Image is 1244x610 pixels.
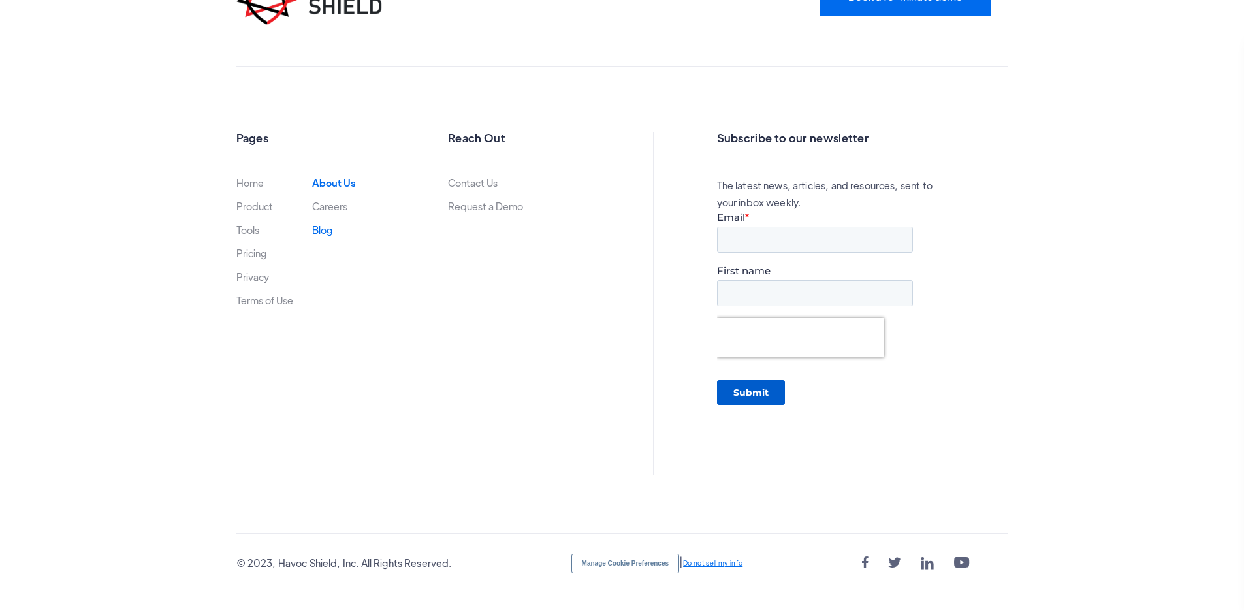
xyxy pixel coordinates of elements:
[236,554,452,571] div: © 2023, Havoc Shield, Inc. All Rights Reserved.
[236,201,273,212] a: Product
[448,178,498,188] a: Contact Us
[236,295,293,306] a: Terms of Use
[571,553,742,573] div: |
[236,248,266,259] a: Pricing
[717,211,913,459] iframe: Form 0
[888,554,901,572] a: 
[312,201,347,212] a: Careers
[571,554,679,573] button: Manage Cookie Preferences
[1020,469,1244,610] iframe: Chat Widget
[312,178,355,188] a: About Us
[448,132,589,144] h2: Reach Out
[921,554,934,572] a: 
[448,201,523,212] a: Request a Demo
[862,554,869,572] a: 
[236,178,264,188] a: Home
[236,225,259,235] a: Tools
[717,177,946,211] p: The latest news, articles, and resources, sent to your inbox weekly.
[717,132,1008,144] h2: Subscribe to our newsletter
[953,554,969,572] a: 
[236,132,377,144] h2: Pages
[236,272,269,282] a: Privacy
[683,558,742,567] a: Do not sell my info
[312,225,332,235] a: Blog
